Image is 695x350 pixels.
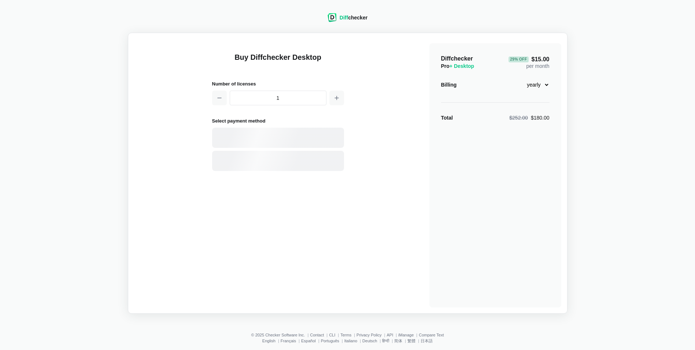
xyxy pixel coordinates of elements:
[441,115,453,121] strong: Total
[419,333,444,337] a: Compare Text
[212,52,344,71] h1: Buy Diffchecker Desktop
[362,339,377,343] a: Deutsch
[281,339,296,343] a: Français
[328,13,337,22] img: Diffchecker logo
[441,55,473,62] span: Diffchecker
[407,339,415,343] a: 繁體
[509,114,549,121] div: $180.00
[321,339,339,343] a: Português
[212,80,344,88] h2: Number of licenses
[340,15,348,21] span: Diff
[340,14,367,21] div: checker
[509,56,549,62] span: $15.00
[421,339,433,343] a: 日本語
[251,333,310,337] li: © 2025 Checker Software Inc.
[441,63,474,69] span: Pro
[329,333,335,337] a: CLI
[230,91,326,105] input: 1
[340,333,351,337] a: Terms
[509,115,528,121] span: $252.00
[310,333,324,337] a: Contact
[301,339,316,343] a: Español
[382,339,389,343] a: हिन्दी
[387,333,393,337] a: API
[398,333,414,337] a: iManage
[262,339,276,343] a: English
[441,81,457,88] div: Billing
[328,17,367,23] a: Diffchecker logoDiffchecker
[356,333,381,337] a: Privacy Policy
[212,117,344,125] h2: Select payment method
[509,55,549,70] div: per month
[344,339,357,343] a: Italiano
[394,339,402,343] a: 简体
[509,56,528,62] div: 29 % Off
[450,63,474,69] span: + Desktop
